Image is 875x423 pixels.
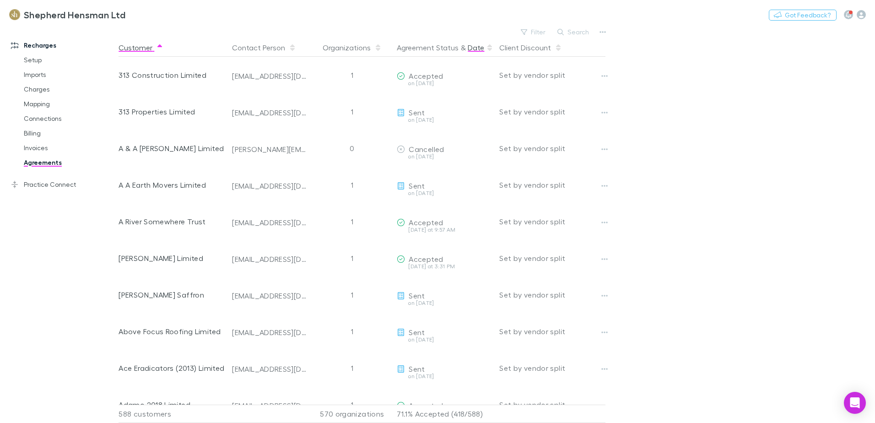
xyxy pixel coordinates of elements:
div: Set by vendor split [499,130,605,167]
p: 71.1% Accepted (418/588) [397,405,492,423]
div: 313 Properties Limited [119,93,225,130]
div: Adamo 2018 Limited [119,386,225,423]
div: 313 Construction Limited [119,57,225,93]
div: on [DATE] [397,154,492,159]
div: [DATE] at 9:57 AM [397,227,492,233]
div: 1 [311,240,393,277]
div: 1 [311,313,393,350]
a: Setup [15,53,124,67]
div: [PERSON_NAME][EMAIL_ADDRESS][DOMAIN_NAME] [232,145,307,154]
button: Organizations [323,38,382,57]
div: on [DATE] [397,337,492,342]
div: Set by vendor split [499,167,605,203]
div: 1 [311,350,393,386]
span: Accepted [409,71,443,80]
div: 1 [311,57,393,93]
div: A A Earth Movers Limited [119,167,225,203]
div: 1 [311,93,393,130]
span: Accepted [409,401,443,410]
div: 570 organizations [311,405,393,423]
button: Got Feedback? [769,10,837,21]
div: on [DATE] [397,81,492,86]
a: Charges [15,82,124,97]
div: on [DATE] [397,117,492,123]
div: Set by vendor split [499,57,605,93]
span: Cancelled [409,145,444,153]
div: & [397,38,492,57]
button: Search [553,27,594,38]
span: Sent [409,328,425,336]
a: Agreements [15,155,124,170]
div: [DATE] at 3:31 PM [397,264,492,269]
div: [EMAIL_ADDRESS][DOMAIN_NAME] [232,255,307,264]
div: Set by vendor split [499,313,605,350]
a: Practice Connect [2,177,124,192]
div: A River Somewhere Trust [119,203,225,240]
span: Sent [409,108,425,117]
span: Accepted [409,218,443,227]
div: 588 customers [119,405,228,423]
div: [EMAIL_ADDRESS][DOMAIN_NAME] [232,364,307,374]
div: [EMAIL_ADDRESS][DOMAIN_NAME] [232,328,307,337]
div: Ace Eradicators (2013) Limited [119,350,225,386]
span: Sent [409,291,425,300]
div: 1 [311,167,393,203]
div: [PERSON_NAME] Limited [119,240,225,277]
a: Connections [15,111,124,126]
a: Billing [15,126,124,141]
div: A & A [PERSON_NAME] Limited [119,130,225,167]
div: Set by vendor split [499,240,605,277]
div: [EMAIL_ADDRESS][DOMAIN_NAME] [232,291,307,300]
div: Set by vendor split [499,386,605,423]
span: Accepted [409,255,443,263]
button: Customer [119,38,163,57]
div: Set by vendor split [499,350,605,386]
img: Shepherd Hensman Ltd's Logo [9,9,20,20]
div: on [DATE] [397,374,492,379]
a: Recharges [2,38,124,53]
h3: Shepherd Hensman Ltd [24,9,125,20]
div: 1 [311,277,393,313]
div: [PERSON_NAME] Saffron [119,277,225,313]
div: 0 [311,130,393,167]
div: Set by vendor split [499,277,605,313]
a: Mapping [15,97,124,111]
div: 1 [311,203,393,240]
a: Shepherd Hensman Ltd [4,4,131,26]
div: [EMAIL_ADDRESS][DOMAIN_NAME] [232,218,307,227]
button: Date [468,38,484,57]
div: [EMAIL_ADDRESS][DOMAIN_NAME] [232,108,307,117]
div: Set by vendor split [499,203,605,240]
button: Client Discount [499,38,562,57]
div: 1 [311,386,393,423]
div: [EMAIL_ADDRESS][DOMAIN_NAME] [232,71,307,81]
div: Set by vendor split [499,93,605,130]
button: Filter [516,27,551,38]
a: Imports [15,67,124,82]
div: Open Intercom Messenger [844,392,866,414]
div: on [DATE] [397,300,492,306]
div: Above Focus Roofing Limited [119,313,225,350]
div: [EMAIL_ADDRESS][DOMAIN_NAME] [232,181,307,190]
button: Agreement Status [397,38,459,57]
button: Contact Person [232,38,296,57]
div: on [DATE] [397,190,492,196]
div: [EMAIL_ADDRESS][DOMAIN_NAME] [232,401,307,410]
span: Sent [409,364,425,373]
a: Invoices [15,141,124,155]
span: Sent [409,181,425,190]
